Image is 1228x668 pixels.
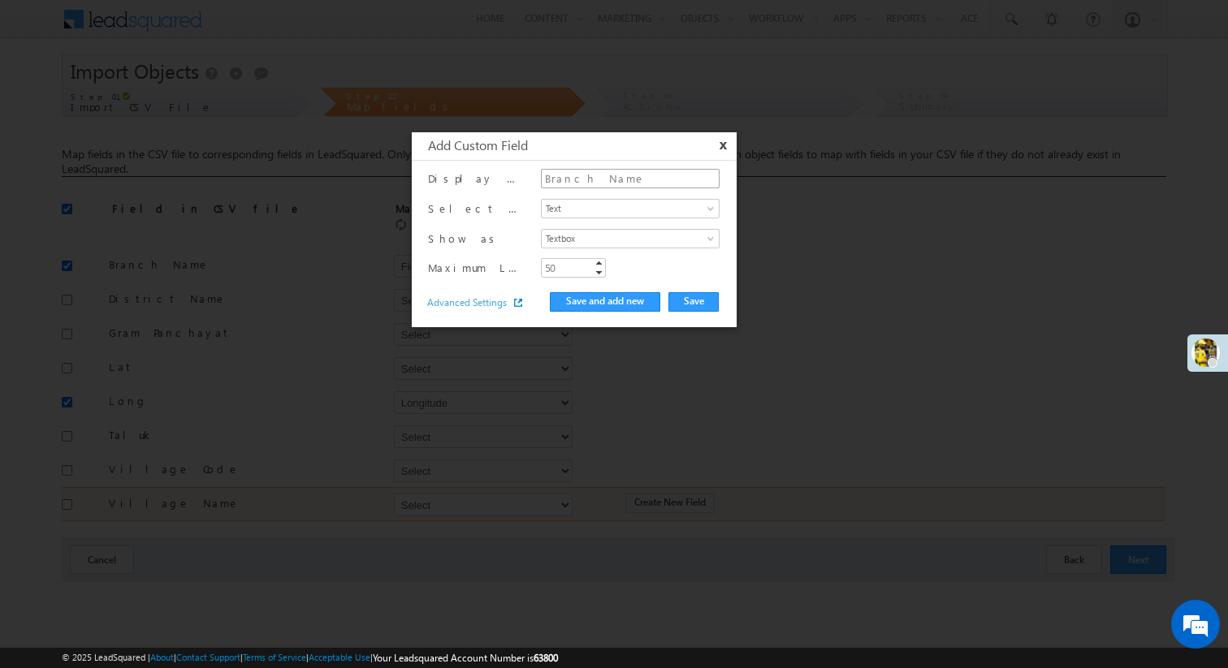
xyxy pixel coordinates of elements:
[428,171,534,186] label: Display Name
[373,652,558,664] span: Your Leadsquared Account Number is
[668,292,719,312] button: Save
[428,138,528,153] p: Add Custom Field
[428,261,534,275] label: Maximum Length
[542,231,700,246] span: Textbox
[21,150,296,486] textarea: Type your message and click 'Submit'
[62,650,558,666] span: © 2025 LeadSquared | | | | |
[266,8,305,47] div: Minimize live chat window
[428,201,534,216] label: Select Data type
[243,652,306,662] a: Terms of Service
[309,652,370,662] a: Acceptable Use
[238,500,295,522] em: Submit
[534,652,558,664] span: 63800
[541,229,720,248] a: Textbox
[711,138,731,153] button: x
[150,652,174,662] a: About
[550,292,660,312] button: Save and add new
[542,201,700,216] span: Text
[593,256,606,269] span: ▲
[28,85,68,106] img: d_60004797649_company_0_60004797649
[176,652,240,662] a: Contact Support
[84,85,273,106] div: Leave a message
[541,199,720,218] a: Text
[427,295,522,310] span: Advanced Settings
[593,266,606,279] span: ▼
[428,231,534,246] label: Show as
